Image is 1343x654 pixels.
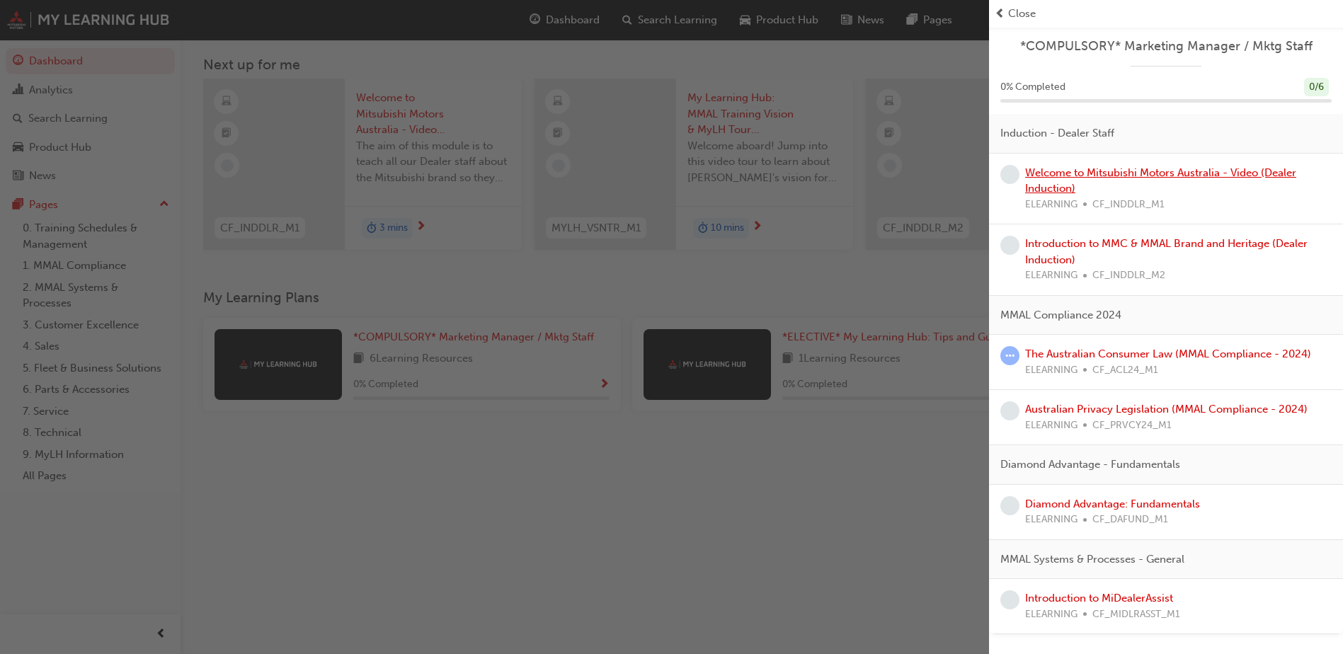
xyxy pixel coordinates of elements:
[1092,418,1172,434] span: CF_PRVCY24_M1
[1092,607,1180,623] span: CF_MIDLRASST_M1
[1000,401,1019,420] span: learningRecordVerb_NONE-icon
[1025,498,1200,510] a: Diamond Advantage: Fundamentals
[1304,78,1329,97] div: 0 / 6
[1008,6,1036,22] span: Close
[1092,512,1168,528] span: CF_DAFUND_M1
[1025,403,1308,415] a: Australian Privacy Legislation (MMAL Compliance - 2024)
[1025,348,1311,360] a: The Australian Consumer Law (MMAL Compliance - 2024)
[1000,496,1019,515] span: learningRecordVerb_NONE-icon
[1025,592,1173,604] a: Introduction to MiDealerAssist
[1000,79,1065,96] span: 0 % Completed
[1000,125,1114,142] span: Induction - Dealer Staff
[1000,457,1180,473] span: Diamond Advantage - Fundamentals
[1000,551,1184,568] span: MMAL Systems & Processes - General
[1000,165,1019,184] span: learningRecordVerb_NONE-icon
[1092,362,1158,379] span: CF_ACL24_M1
[1025,512,1078,528] span: ELEARNING
[1025,237,1308,266] a: Introduction to MMC & MMAL Brand and Heritage (Dealer Induction)
[1000,590,1019,609] span: learningRecordVerb_NONE-icon
[1000,236,1019,255] span: learningRecordVerb_NONE-icon
[1025,268,1078,284] span: ELEARNING
[1092,268,1165,284] span: CF_INDDLR_M2
[1025,418,1078,434] span: ELEARNING
[1000,346,1019,365] span: learningRecordVerb_ATTEMPT-icon
[1025,197,1078,213] span: ELEARNING
[1000,307,1121,323] span: MMAL Compliance 2024
[1025,607,1078,623] span: ELEARNING
[1092,197,1165,213] span: CF_INDDLR_M1
[1025,166,1296,195] a: Welcome to Mitsubishi Motors Australia - Video (Dealer Induction)
[995,6,1337,22] button: prev-iconClose
[995,6,1005,22] span: prev-icon
[1000,38,1332,54] a: *COMPULSORY* Marketing Manager / Mktg Staff
[1025,362,1078,379] span: ELEARNING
